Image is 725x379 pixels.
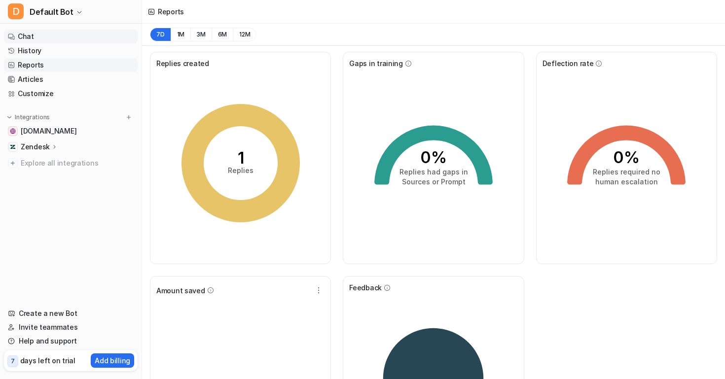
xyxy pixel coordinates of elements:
[125,114,132,121] img: menu_add.svg
[158,6,184,17] div: Reports
[21,155,134,171] span: Explore all integrations
[4,334,138,348] a: Help and support
[237,148,244,168] tspan: 1
[4,307,138,320] a: Create a new Bot
[171,28,191,41] button: 1M
[6,114,13,121] img: expand menu
[420,148,447,167] tspan: 0%
[91,353,134,368] button: Add billing
[190,28,212,41] button: 3M
[593,168,660,176] tspan: Replies required no
[349,282,382,293] span: Feedback
[156,58,209,69] span: Replies created
[150,28,171,41] button: 7D
[4,58,138,72] a: Reports
[595,177,658,186] tspan: human escalation
[4,320,138,334] a: Invite teammates
[20,355,75,366] p: days left on trial
[212,28,233,41] button: 6M
[4,156,138,170] a: Explore all integrations
[21,126,76,136] span: [DOMAIN_NAME]
[8,3,24,19] span: D
[95,355,130,366] p: Add billing
[543,58,594,69] span: Deflection rate
[4,44,138,58] a: History
[613,148,640,167] tspan: 0%
[11,357,15,366] p: 7
[30,5,73,19] span: Default Bot
[8,158,18,168] img: explore all integrations
[349,58,403,69] span: Gaps in training
[4,30,138,43] a: Chat
[15,113,50,121] p: Integrations
[10,128,16,134] img: www.veo.co
[4,72,138,86] a: Articles
[399,168,468,176] tspan: Replies had gaps in
[401,177,465,186] tspan: Sources or Prompt
[156,285,205,296] span: Amount saved
[4,112,53,122] button: Integrations
[233,28,256,41] button: 12M
[4,124,138,138] a: www.veo.co[DOMAIN_NAME]
[10,144,16,150] img: Zendesk
[21,142,50,152] p: Zendesk
[228,166,254,174] tspan: Replies
[4,87,138,101] a: Customize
